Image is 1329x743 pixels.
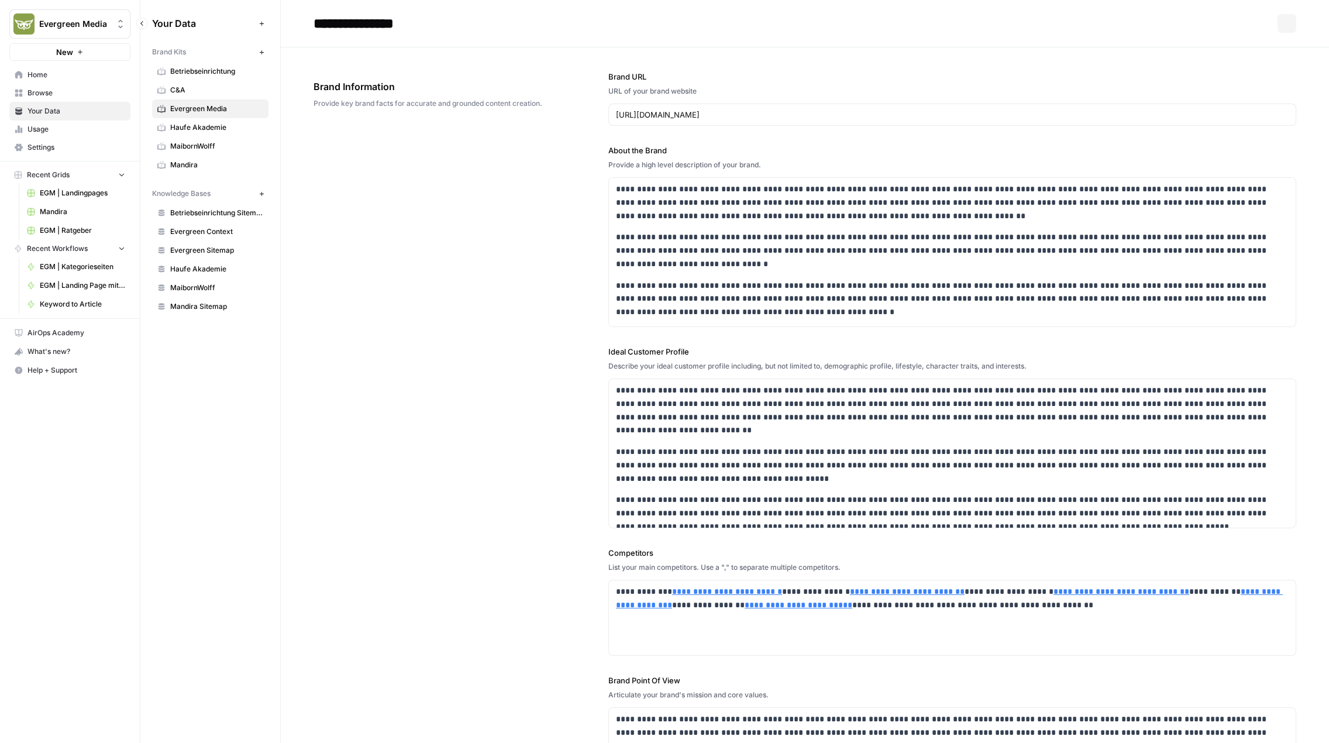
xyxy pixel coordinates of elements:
[40,188,125,198] span: EGM | Landingpages
[170,245,263,256] span: Evergreen Sitemap
[170,122,263,133] span: Haufe Akademie
[152,137,268,156] a: MaibornWolff
[608,675,1296,686] label: Brand Point Of View
[152,16,254,30] span: Your Data
[152,47,186,57] span: Brand Kits
[152,188,211,199] span: Knowledge Bases
[40,207,125,217] span: Mandira
[152,118,268,137] a: Haufe Akademie
[170,141,263,152] span: MaibornWolff
[27,88,125,98] span: Browse
[170,160,263,170] span: Mandira
[56,46,73,58] span: New
[608,160,1296,170] div: Provide a high level description of your brand.
[9,361,130,380] button: Help + Support
[40,280,125,291] span: EGM | Landing Page mit bestehender Struktur
[170,301,263,312] span: Mandira Sitemap
[22,295,130,314] a: Keyword to Article
[608,145,1296,156] label: About the Brand
[608,547,1296,559] label: Competitors
[608,361,1296,371] div: Describe your ideal customer profile including, but not limited to, demographic profile, lifestyl...
[152,222,268,241] a: Evergreen Context
[27,170,70,180] span: Recent Grids
[170,66,263,77] span: Betriebseinrichtung
[27,365,125,376] span: Help + Support
[9,66,130,84] a: Home
[152,204,268,222] a: Betriebseinrichtung Sitemap
[152,241,268,260] a: Evergreen Sitemap
[608,562,1296,573] div: List your main competitors. Use a "," to separate multiple competitors.
[22,184,130,202] a: EGM | Landingpages
[170,264,263,274] span: Haufe Akademie
[608,86,1296,97] div: URL of your brand website
[314,98,543,109] span: Provide key brand facts for accurate and grounded content creation.
[22,202,130,221] a: Mandira
[152,260,268,278] a: Haufe Akademie
[9,9,130,39] button: Workspace: Evergreen Media
[9,138,130,157] a: Settings
[40,262,125,272] span: EGM | Kategorieseiten
[152,81,268,99] a: C&A
[314,80,543,94] span: Brand Information
[9,166,130,184] button: Recent Grids
[152,297,268,316] a: Mandira Sitemap
[9,102,130,121] a: Your Data
[9,240,130,257] button: Recent Workflows
[170,208,263,218] span: Betriebseinrichtung Sitemap
[170,85,263,95] span: C&A
[608,71,1296,82] label: Brand URL
[9,43,130,61] button: New
[10,343,130,360] div: What's new?
[152,278,268,297] a: MaibornWolff
[27,142,125,153] span: Settings
[152,156,268,174] a: Mandira
[616,109,1289,121] input: www.sundaysoccer.com
[27,70,125,80] span: Home
[9,84,130,102] a: Browse
[170,283,263,293] span: MaibornWolff
[608,690,1296,700] div: Articulate your brand's mission and core values.
[608,346,1296,357] label: Ideal Customer Profile
[9,324,130,342] a: AirOps Academy
[170,226,263,237] span: Evergreen Context
[40,299,125,309] span: Keyword to Article
[9,120,130,139] a: Usage
[22,257,130,276] a: EGM | Kategorieseiten
[22,221,130,240] a: EGM | Ratgeber
[152,99,268,118] a: Evergreen Media
[22,276,130,295] a: EGM | Landing Page mit bestehender Struktur
[13,13,35,35] img: Evergreen Media Logo
[27,243,88,254] span: Recent Workflows
[170,104,263,114] span: Evergreen Media
[27,124,125,135] span: Usage
[9,342,130,361] button: What's new?
[40,225,125,236] span: EGM | Ratgeber
[152,62,268,81] a: Betriebseinrichtung
[39,18,110,30] span: Evergreen Media
[27,106,125,116] span: Your Data
[27,328,125,338] span: AirOps Academy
